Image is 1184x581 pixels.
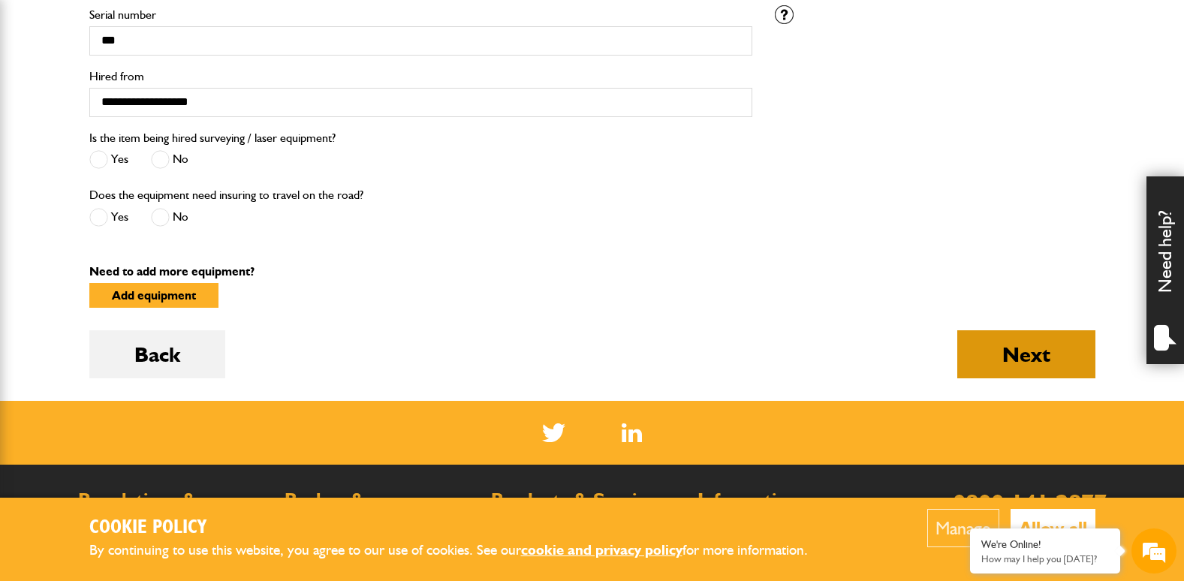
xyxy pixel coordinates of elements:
h2: Products & Services [491,491,682,510]
div: We're Online! [981,538,1109,551]
a: LinkedIn [622,423,642,442]
a: cookie and privacy policy [521,541,682,558]
label: Hired from [89,71,752,83]
label: Yes [89,208,128,227]
label: Serial number [89,9,752,21]
h2: Cookie Policy [89,516,833,540]
em: Start Chat [204,462,273,483]
div: Chat with us now [78,84,252,104]
h2: Information [697,491,889,510]
label: Is the item being hired surveying / laser equipment? [89,132,336,144]
input: Enter your phone number [20,227,274,260]
img: d_20077148190_company_1631870298795_20077148190 [26,83,63,104]
label: Yes [89,150,128,169]
button: Back [89,330,225,378]
button: Manage [927,509,999,547]
input: Enter your email address [20,183,274,216]
input: Enter your last name [20,139,274,172]
p: Need to add more equipment? [89,266,1095,278]
p: How may I help you today? [981,553,1109,564]
textarea: Type your message and hit 'Enter' [20,272,274,450]
label: No [151,208,188,227]
button: Next [957,330,1095,378]
div: Minimize live chat window [246,8,282,44]
h2: Broker & Intermediary [285,491,476,529]
label: No [151,150,188,169]
img: Twitter [542,423,565,442]
img: Linked In [622,423,642,442]
h2: Regulations & Documents [78,491,270,529]
label: Does the equipment need insuring to travel on the road? [89,189,363,201]
p: By continuing to use this website, you agree to our use of cookies. See our for more information. [89,539,833,562]
a: 0800 141 2877 [953,488,1107,517]
div: Need help? [1146,176,1184,364]
button: Add equipment [89,283,218,308]
button: Allow all [1011,509,1095,547]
